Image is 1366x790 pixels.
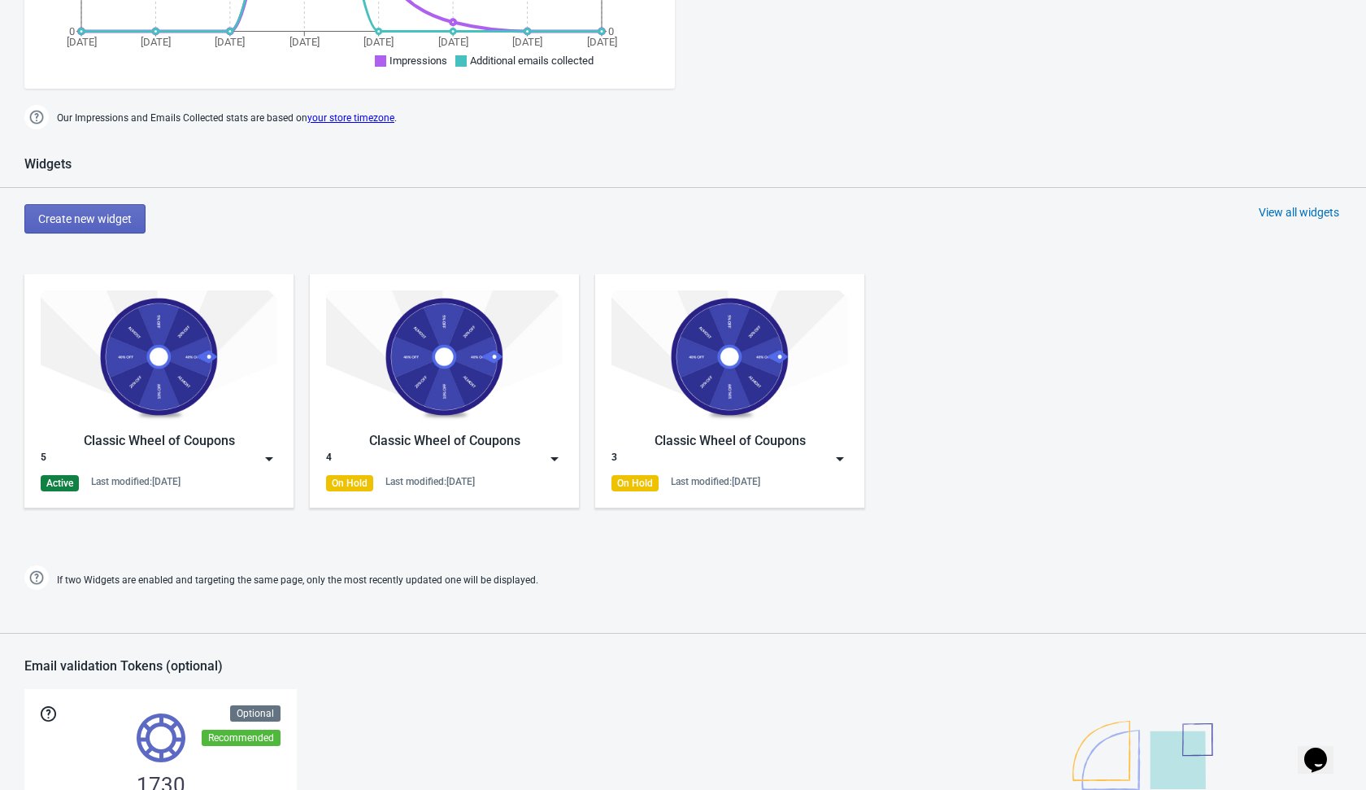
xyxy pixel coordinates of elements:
[24,204,146,234] button: Create new widget
[326,475,373,491] div: On Hold
[141,36,171,48] tspan: [DATE]
[307,112,394,124] a: your store timezone
[326,431,563,451] div: Classic Wheel of Coupons
[512,36,542,48] tspan: [DATE]
[608,25,614,37] tspan: 0
[38,212,132,225] span: Create new widget
[24,565,49,590] img: help.png
[671,475,760,488] div: Last modified: [DATE]
[385,475,475,488] div: Last modified: [DATE]
[289,36,320,48] tspan: [DATE]
[470,55,594,67] span: Additional emails collected
[57,105,397,132] span: Our Impressions and Emails Collected stats are based on .
[832,451,848,467] img: dropdown.png
[41,475,79,491] div: Active
[41,451,46,467] div: 5
[389,55,447,67] span: Impressions
[41,431,277,451] div: Classic Wheel of Coupons
[326,290,563,423] img: classic_game.jpg
[438,36,468,48] tspan: [DATE]
[326,451,332,467] div: 4
[215,36,245,48] tspan: [DATE]
[230,705,281,722] div: Optional
[546,451,563,467] img: dropdown.png
[69,25,75,37] tspan: 0
[1259,204,1339,220] div: View all widgets
[202,730,281,746] div: Recommended
[67,36,97,48] tspan: [DATE]
[1298,725,1350,774] iframe: chat widget
[41,290,277,423] img: classic_game.jpg
[611,290,848,423] img: classic_game.jpg
[611,475,659,491] div: On Hold
[137,714,185,762] img: tokens.svg
[611,431,848,451] div: Classic Wheel of Coupons
[587,36,617,48] tspan: [DATE]
[57,567,538,594] span: If two Widgets are enabled and targeting the same page, only the most recently updated one will b...
[363,36,394,48] tspan: [DATE]
[24,105,49,129] img: help.png
[91,475,181,488] div: Last modified: [DATE]
[261,451,277,467] img: dropdown.png
[611,451,617,467] div: 3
